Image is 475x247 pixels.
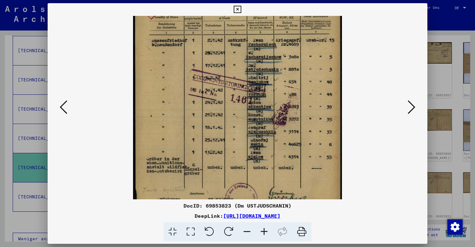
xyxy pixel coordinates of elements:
[447,219,463,235] img: Zustimmung ändern
[223,213,280,219] a: [URL][DOMAIN_NAME]
[48,212,428,220] div: DeepLink:
[447,219,462,234] div: Zustimmung ändern
[48,202,428,209] div: DocID: 69853823 (Dm USTJUDSCHANIN)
